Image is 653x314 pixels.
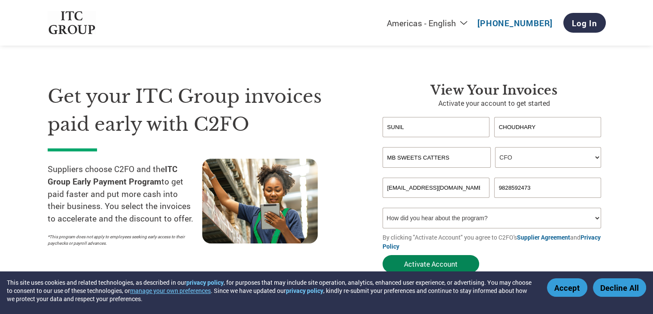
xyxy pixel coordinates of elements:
button: manage your own preferences [130,286,211,295]
img: ITC Group [48,11,97,35]
a: Privacy Policy [383,233,601,250]
h1: Get your ITC Group invoices paid early with C2FO [48,83,357,138]
img: supply chain worker [202,159,318,243]
a: Log In [563,13,606,33]
p: *This program does not apply to employees seeking early access to their paychecks or payroll adva... [48,234,194,246]
input: Last Name* [494,117,601,137]
a: privacy policy [286,286,323,295]
div: Invalid last name or last name is too long [494,138,601,144]
input: Invalid Email format [383,178,490,198]
input: First Name* [383,117,490,137]
a: [PHONE_NUMBER] [477,18,553,28]
div: Invalid first name or first name is too long [383,138,490,144]
button: Decline All [593,278,646,297]
h3: View Your Invoices [383,83,606,98]
a: Supplier Agreement [517,233,570,241]
p: Suppliers choose C2FO and the to get paid faster and put more cash into their business. You selec... [48,163,202,225]
div: Inavlid Phone Number [494,199,601,204]
strong: ITC Group Early Payment Program [48,163,177,187]
button: Activate Account [383,255,479,273]
button: Accept [547,278,587,297]
div: This site uses cookies and related technologies, as described in our , for purposes that may incl... [7,278,535,303]
p: Activate your account to get started [383,98,606,108]
p: By clicking "Activate Account" you agree to C2FO's and [383,233,606,251]
div: Inavlid Email Address [383,199,490,204]
input: Your company name* [383,147,491,168]
input: Phone* [494,178,601,198]
div: Invalid company name or company name is too long [383,169,601,174]
select: Title/Role [495,147,601,168]
a: privacy policy [186,278,224,286]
